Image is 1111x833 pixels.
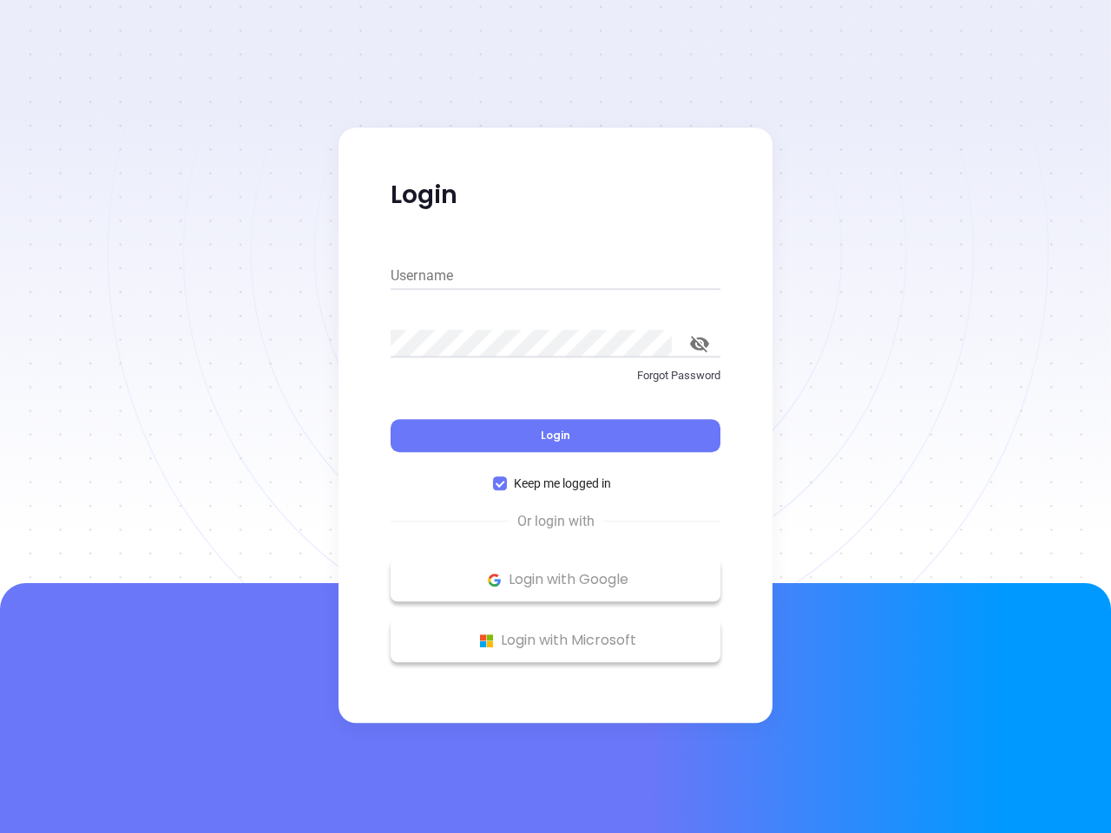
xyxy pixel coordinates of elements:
button: Google Logo Login with Google [391,558,720,601]
span: Or login with [509,511,603,532]
p: Login [391,180,720,211]
p: Forgot Password [391,367,720,384]
img: Google Logo [483,569,505,591]
button: Login [391,419,720,452]
button: Microsoft Logo Login with Microsoft [391,619,720,662]
p: Login with Google [399,567,712,593]
img: Microsoft Logo [476,630,497,652]
span: Login [541,428,570,443]
p: Login with Microsoft [399,627,712,653]
span: Keep me logged in [507,474,618,493]
a: Forgot Password [391,367,720,398]
button: toggle password visibility [679,323,720,364]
